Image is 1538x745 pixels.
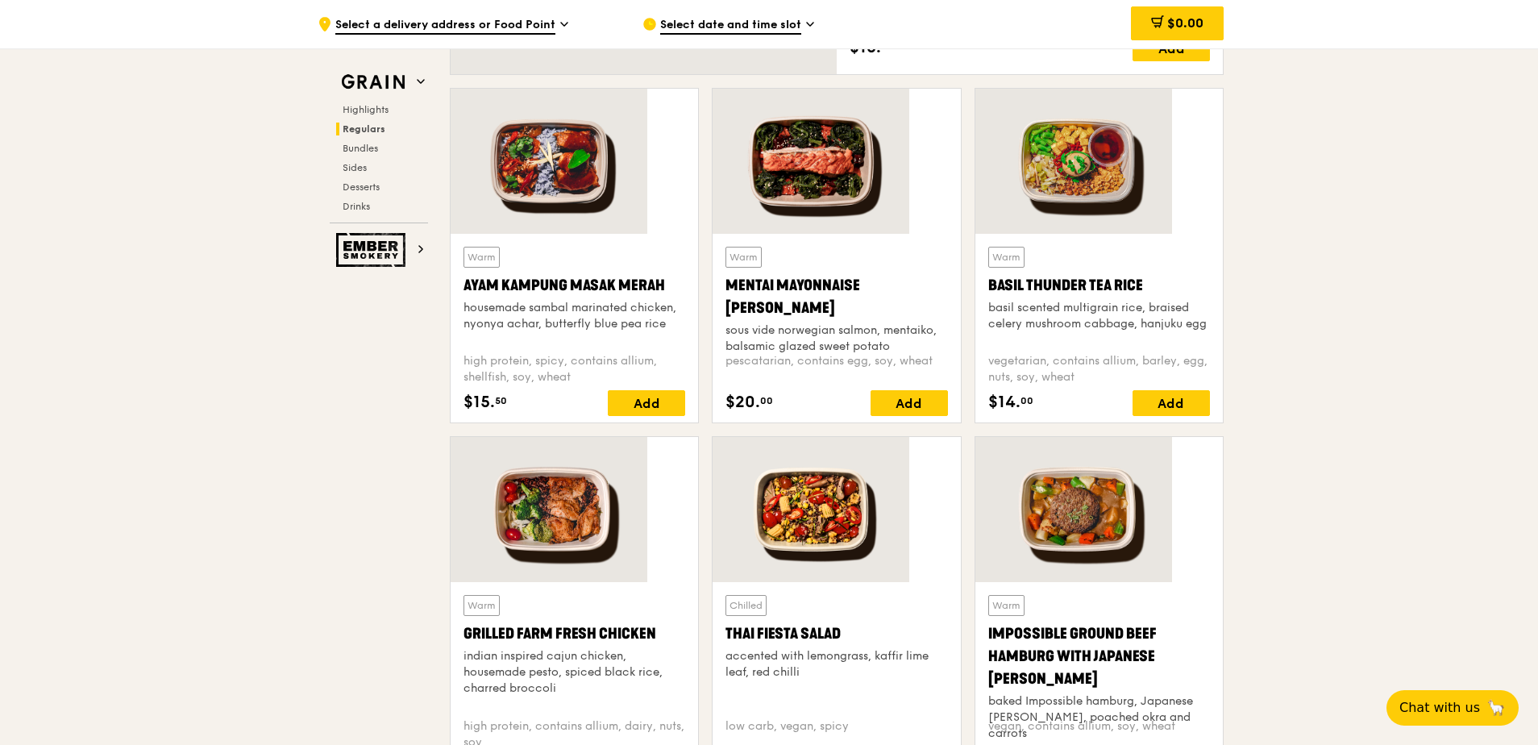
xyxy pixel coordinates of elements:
[343,181,380,193] span: Desserts
[343,201,370,212] span: Drinks
[463,648,685,697] div: indian inspired cajun chicken, housemade pesto, spiced black rice, charred broccoli
[725,595,767,616] div: Chilled
[725,247,762,268] div: Warm
[725,274,947,319] div: Mentai Mayonnaise [PERSON_NAME]
[343,143,378,154] span: Bundles
[463,300,685,332] div: housemade sambal marinated chicken, nyonya achar, butterfly blue pea rice
[463,595,500,616] div: Warm
[988,390,1020,414] span: $14.
[463,718,685,743] div: high protein, contains allium, dairy, nuts, soy
[463,390,495,414] span: $15.
[871,390,948,416] div: Add
[660,17,801,35] span: Select date and time slot
[608,390,685,416] div: Add
[1386,690,1519,726] button: Chat with us🦙
[463,622,685,645] div: Grilled Farm Fresh Chicken
[988,693,1210,742] div: baked Impossible hamburg, Japanese [PERSON_NAME], poached okra and carrots
[495,394,507,407] span: 50
[336,233,410,267] img: Ember Smokery web logo
[988,300,1210,332] div: basil scented multigrain rice, braised celery mushroom cabbage, hanjuku egg
[343,104,389,115] span: Highlights
[463,247,500,268] div: Warm
[988,595,1025,616] div: Warm
[1133,390,1210,416] div: Add
[1486,698,1506,718] span: 🦙
[725,323,947,355] div: sous vide norwegian salmon, mentaiko, balsamic glazed sweet potato
[725,648,947,680] div: accented with lemongrass, kaffir lime leaf, red chilli
[725,390,760,414] span: $20.
[1133,35,1210,61] div: Add
[1020,394,1033,407] span: 00
[988,718,1210,743] div: vegan, contains allium, soy, wheat
[1167,15,1203,31] span: $0.00
[988,622,1210,690] div: Impossible Ground Beef Hamburg with Japanese [PERSON_NAME]
[343,123,385,135] span: Regulars
[463,274,685,297] div: Ayam Kampung Masak Merah
[988,274,1210,297] div: Basil Thunder Tea Rice
[335,17,555,35] span: Select a delivery address or Food Point
[725,622,947,645] div: Thai Fiesta Salad
[1399,698,1480,718] span: Chat with us
[725,353,947,377] div: pescatarian, contains egg, soy, wheat
[725,718,947,743] div: low carb, vegan, spicy
[343,162,367,173] span: Sides
[988,247,1025,268] div: Warm
[336,68,410,97] img: Grain web logo
[988,353,1210,377] div: vegetarian, contains allium, barley, egg, nuts, soy, wheat
[760,394,773,407] span: 00
[463,353,685,377] div: high protein, spicy, contains allium, shellfish, soy, wheat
